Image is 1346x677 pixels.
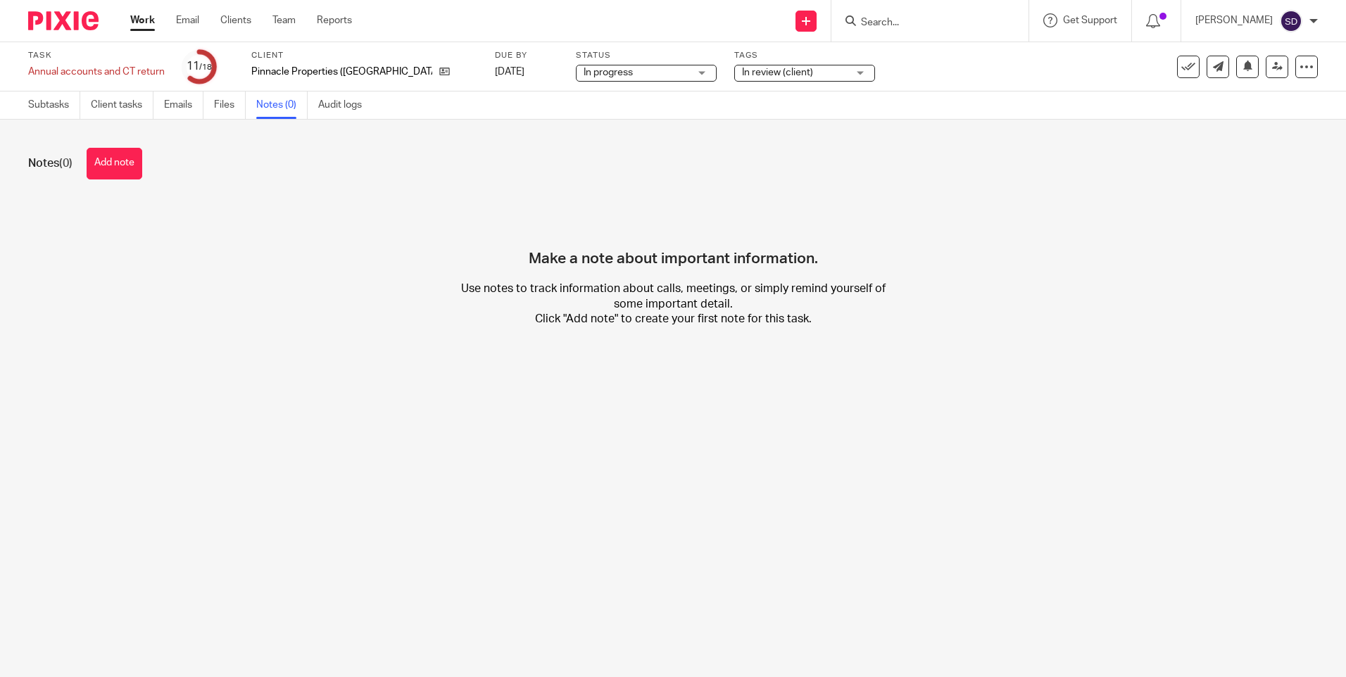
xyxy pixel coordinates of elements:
button: Snooze task [1236,56,1259,78]
a: Reassign task [1266,56,1288,78]
a: Team [272,13,296,27]
img: svg%3E [1280,10,1302,32]
a: Files [214,91,246,119]
p: Use notes to track information about calls, meetings, or simply remind yourself of some important... [458,281,888,327]
span: Pinnacle Properties (London) Ltd [251,65,432,79]
span: Get Support [1063,15,1117,25]
span: In progress [584,68,633,77]
h1: Notes [28,156,73,171]
div: Annual accounts and CT return [28,65,165,79]
div: 11 [187,58,212,75]
span: In review (client) [742,68,813,77]
label: Tags [734,50,875,61]
label: Due by [495,50,558,61]
a: Emails [164,91,203,119]
a: Send new email to Pinnacle Properties (London) Ltd [1207,56,1229,78]
label: Status [576,50,717,61]
button: Add note [87,148,142,179]
a: Email [176,13,199,27]
a: Notes (0) [256,91,308,119]
span: [DATE] [495,67,524,77]
input: Search [860,17,986,30]
h4: Make a note about important information. [529,201,818,268]
a: Audit logs [318,91,372,119]
a: Clients [220,13,251,27]
p: Pinnacle Properties ([GEOGRAPHIC_DATA]) Ltd [251,65,432,79]
a: Client tasks [91,91,153,119]
a: Subtasks [28,91,80,119]
span: (0) [59,158,73,169]
i: Open client page [439,66,450,77]
img: Pixie [28,11,99,30]
label: Task [28,50,165,61]
small: /18 [199,63,212,71]
a: Reports [317,13,352,27]
p: [PERSON_NAME] [1195,13,1273,27]
label: Client [251,50,477,61]
a: Work [130,13,155,27]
